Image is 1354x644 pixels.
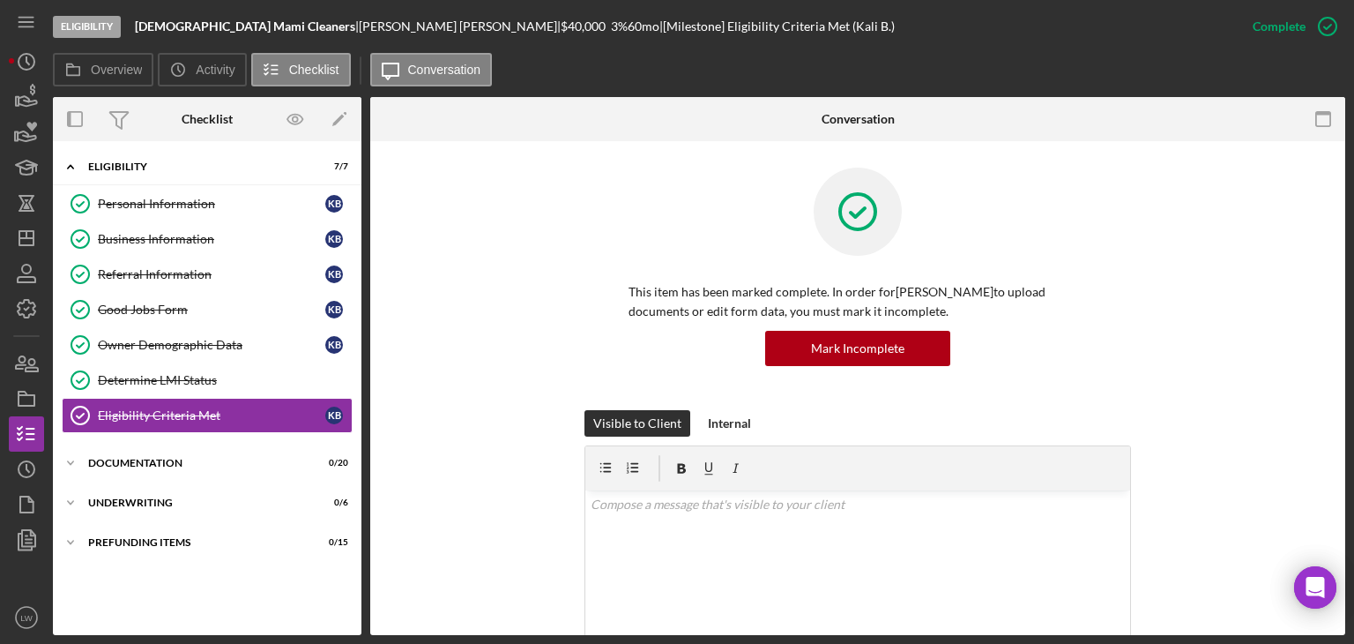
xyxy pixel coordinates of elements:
[88,498,304,508] div: Underwriting
[561,19,606,34] span: $40,000
[98,197,325,211] div: Personal Information
[62,186,353,221] a: Personal InformationKB
[182,112,233,126] div: Checklist
[708,410,751,437] div: Internal
[53,16,121,38] div: Eligibility
[9,600,44,635] button: LW
[98,267,325,281] div: Referral Information
[88,458,304,468] div: Documentation
[135,19,355,34] b: [DEMOGRAPHIC_DATA] Mami Cleaners
[62,327,353,363] a: Owner Demographic DataKB
[1235,9,1345,44] button: Complete
[88,161,304,172] div: Eligibility
[628,19,659,34] div: 60 mo
[316,458,348,468] div: 0 / 20
[91,63,142,77] label: Overview
[88,537,304,548] div: Prefunding Items
[196,63,234,77] label: Activity
[325,407,343,424] div: K B
[584,410,690,437] button: Visible to Client
[1294,566,1336,609] div: Open Intercom Messenger
[325,301,343,318] div: K B
[98,373,352,387] div: Determine LMI Status
[408,63,481,77] label: Conversation
[62,292,353,327] a: Good Jobs FormKB
[1253,9,1306,44] div: Complete
[62,398,353,433] a: Eligibility Criteria MetKB
[316,498,348,508] div: 0 / 6
[98,338,325,352] div: Owner Demographic Data
[325,336,343,354] div: K B
[629,282,1087,322] p: This item has been marked complete. In order for [PERSON_NAME] to upload documents or edit form d...
[359,19,561,34] div: [PERSON_NAME] [PERSON_NAME] |
[62,257,353,292] a: Referral InformationKB
[325,266,343,283] div: K B
[289,63,339,77] label: Checklist
[811,331,904,366] div: Mark Incomplete
[325,230,343,248] div: K B
[316,161,348,172] div: 7 / 7
[135,19,359,34] div: |
[98,408,325,423] div: Eligibility Criteria Met
[251,53,351,86] button: Checklist
[20,613,33,623] text: LW
[98,303,325,317] div: Good Jobs Form
[158,53,246,86] button: Activity
[98,232,325,246] div: Business Information
[822,112,895,126] div: Conversation
[593,410,681,437] div: Visible to Client
[325,195,343,213] div: K B
[62,221,353,257] a: Business InformationKB
[316,537,348,548] div: 0 / 15
[62,363,353,398] a: Determine LMI Status
[53,53,153,86] button: Overview
[765,331,950,366] button: Mark Incomplete
[699,410,760,437] button: Internal
[611,19,628,34] div: 3 %
[659,19,895,34] div: | [Milestone] Eligibility Criteria Met (Kali B.)
[370,53,493,86] button: Conversation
